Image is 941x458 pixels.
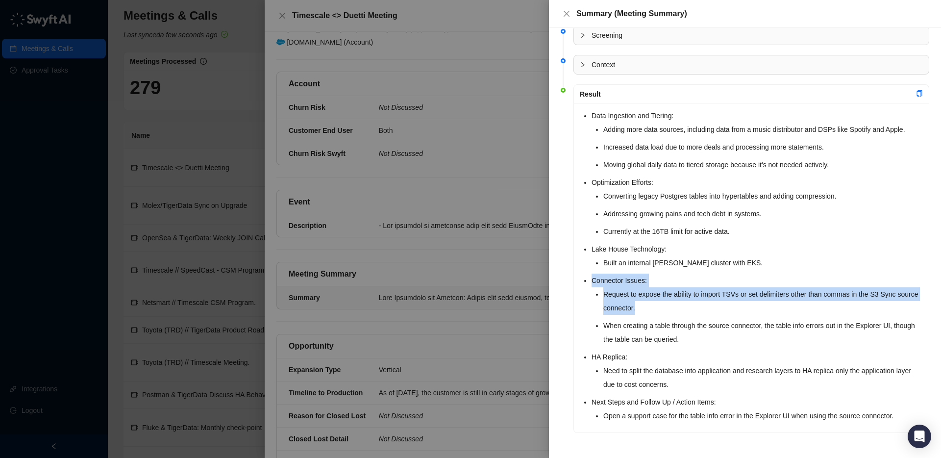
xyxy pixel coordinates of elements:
[563,10,570,18] span: close
[592,242,923,270] li: Lake House Technology:
[576,8,929,20] div: Summary (Meeting Summary)
[916,90,923,97] span: copy
[603,225,923,238] li: Currently at the 16TB limit for active data.
[592,109,923,172] li: Data Ingestion and Tiering:
[908,425,931,448] div: Open Intercom Messenger
[603,319,923,346] li: When creating a table through the source connector, the table info errors out in the Explorer UI,...
[580,32,586,38] span: collapsed
[592,395,923,423] li: Next Steps and Follow Up / Action Items:
[603,256,923,270] li: Built an internal [PERSON_NAME] cluster with EKS.
[603,287,923,315] li: Request to expose the ability to import TSVs or set delimiters other than commas in the S3 Sync s...
[561,8,572,20] button: Close
[592,59,923,70] span: Context
[603,207,923,221] li: Addressing growing pains and tech debt in systems.
[574,55,929,74] div: Context
[603,140,923,154] li: Increased data load due to more deals and processing more statements.
[603,123,923,136] li: Adding more data sources, including data from a music distributor and DSPs like Spotify and Apple.
[603,364,923,391] li: Need to split the database into application and research layers to HA replica only the applicatio...
[603,409,923,423] li: Open a support case for the table info error in the Explorer UI when using the source connector.
[592,30,923,41] span: Screening
[603,189,923,203] li: Converting legacy Postgres tables into hypertables and adding compression.
[574,26,929,45] div: Screening
[592,274,923,346] li: Connector Issues:
[603,158,923,172] li: Moving global daily data to tiered storage because it's not needed actively.
[580,89,916,100] div: Result
[580,62,586,68] span: collapsed
[592,350,923,391] li: HA Replica:
[592,176,923,238] li: Optimization Efforts:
